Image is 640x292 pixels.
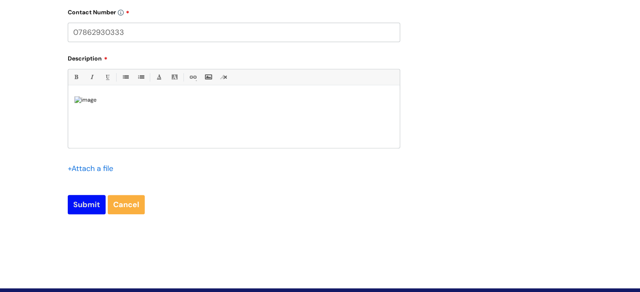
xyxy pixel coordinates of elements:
a: Cancel [108,195,145,214]
a: Back Color [169,72,180,82]
a: Bold (Ctrl-B) [71,72,81,82]
a: 1. Ordered List (Ctrl-Shift-8) [135,72,146,82]
div: Attach a file [68,162,118,175]
a: Link [187,72,198,82]
a: Italic (Ctrl-I) [86,72,97,82]
label: Contact Number [68,6,400,16]
input: Submit [68,195,106,214]
img: info-icon.svg [118,10,124,16]
span: + [68,163,72,174]
a: • Unordered List (Ctrl-Shift-7) [120,72,130,82]
a: Insert Image... [203,72,213,82]
img: image [74,96,96,104]
a: Font Color [154,72,164,82]
label: Description [68,52,400,62]
a: Remove formatting (Ctrl-\) [218,72,229,82]
a: Underline(Ctrl-U) [102,72,112,82]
